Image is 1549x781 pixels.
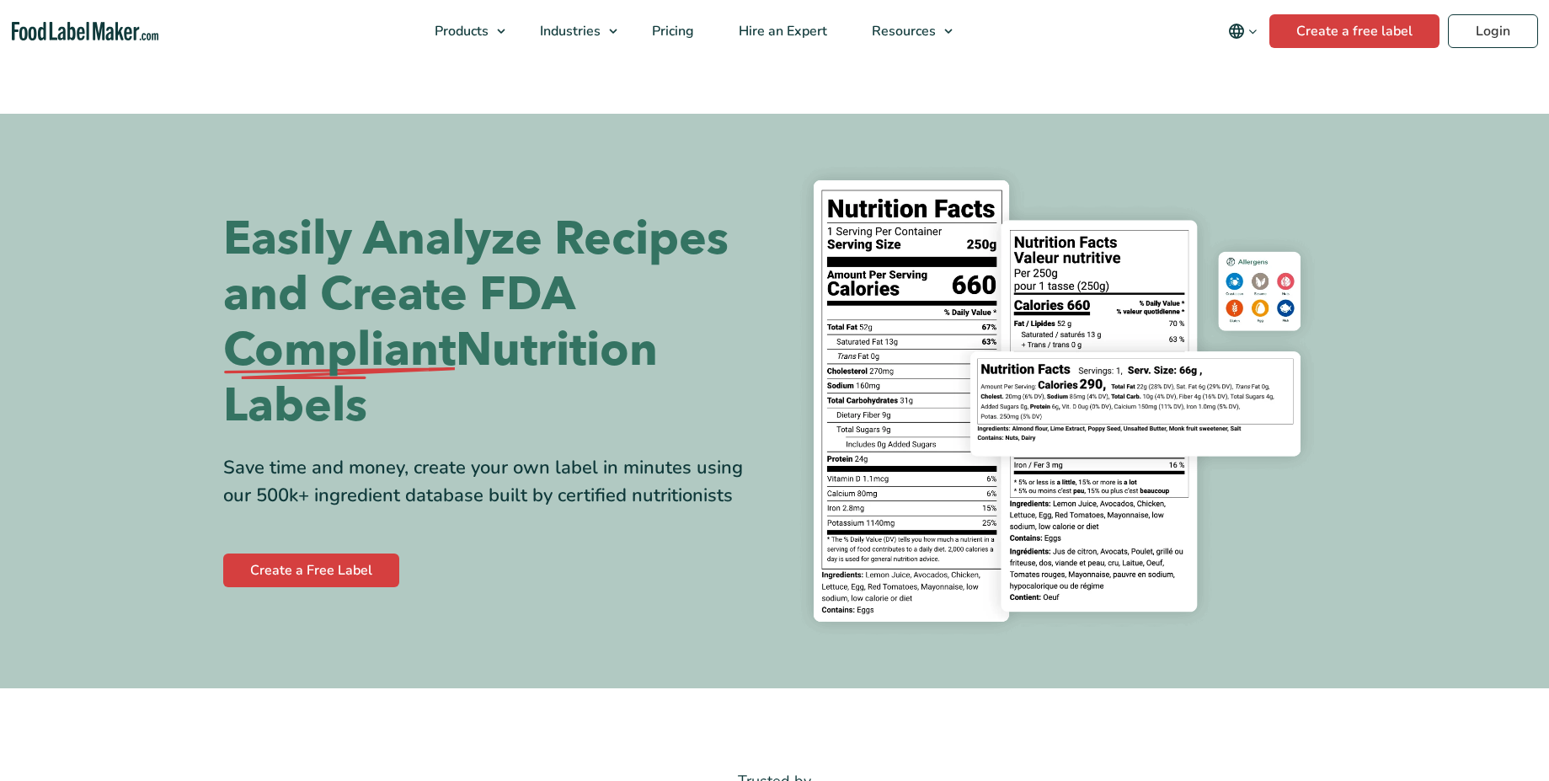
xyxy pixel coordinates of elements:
a: Food Label Maker homepage [12,22,158,41]
a: Create a Free Label [223,554,399,587]
span: Industries [535,22,602,40]
button: Change language [1216,14,1269,48]
span: Pricing [647,22,696,40]
span: Compliant [223,323,456,378]
span: Hire an Expert [734,22,829,40]
div: Save time and money, create your own label in minutes using our 500k+ ingredient database built b... [223,454,762,510]
a: Login [1448,14,1538,48]
a: Create a free label [1269,14,1440,48]
span: Resources [867,22,937,40]
span: Products [430,22,490,40]
h1: Easily Analyze Recipes and Create FDA Nutrition Labels [223,211,762,434]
